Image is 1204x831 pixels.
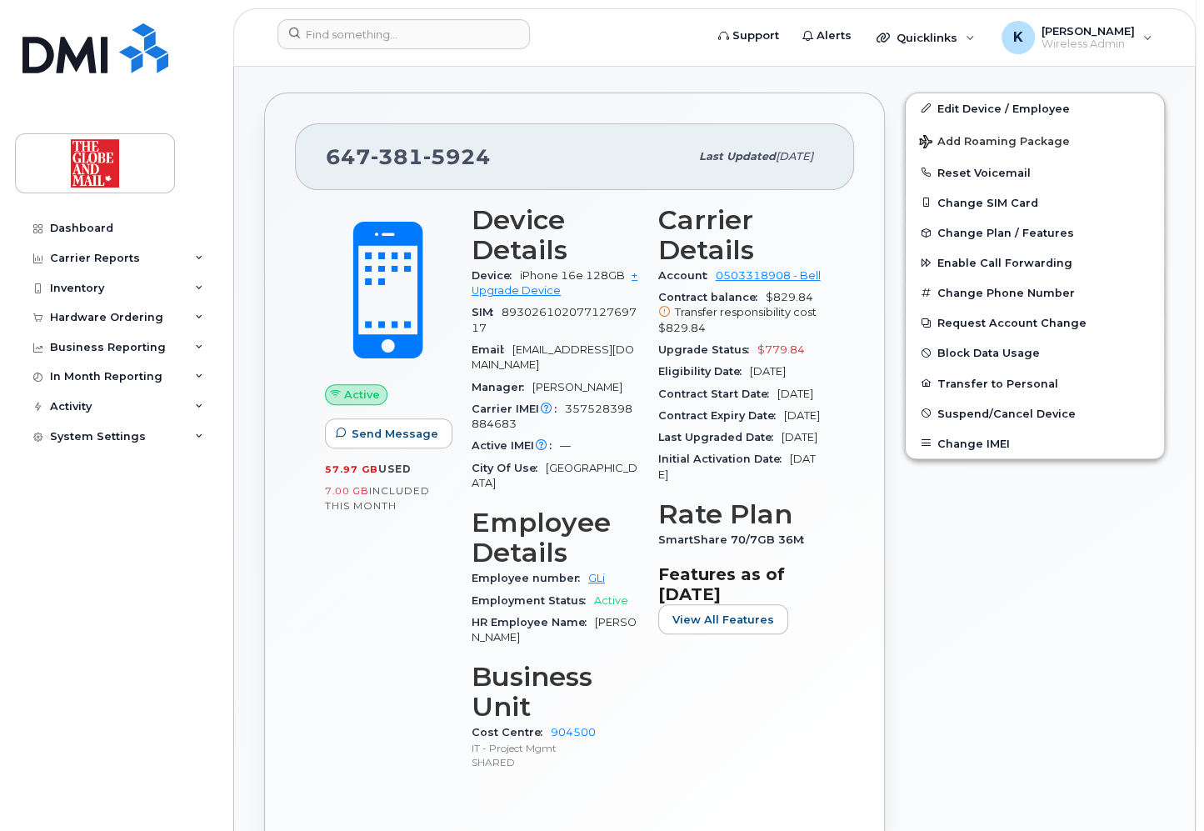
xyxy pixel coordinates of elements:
h3: Employee Details [472,508,638,568]
span: [DATE] [777,388,813,400]
span: 647 [326,144,491,169]
span: 5924 [423,144,491,169]
p: IT - Project Mgmt [472,741,638,755]
div: Quicklinks [865,21,987,54]
span: — [560,439,571,452]
span: Initial Activation Date [658,453,790,465]
span: Upgrade Status [658,343,757,356]
span: Contract Start Date [658,388,777,400]
button: Change Phone Number [906,278,1164,308]
button: Change IMEI [906,428,1164,458]
span: [GEOGRAPHIC_DATA] [472,462,637,489]
span: [DATE] [750,365,786,378]
span: [PERSON_NAME] [1042,24,1135,38]
span: Employment Status [472,594,594,607]
span: Support [732,28,779,44]
span: K [1013,28,1023,48]
span: Wireless Admin [1042,38,1135,51]
button: Block Data Usage [906,338,1164,368]
span: 7.00 GB [325,485,369,497]
span: $779.84 [757,343,805,356]
span: Enable Call Forwarding [937,257,1072,269]
span: $829.84 [658,291,825,336]
span: Account [658,269,716,282]
span: View All Features [672,612,774,628]
h3: Device Details [472,205,638,265]
h3: Carrier Details [658,205,825,265]
span: [PERSON_NAME] [532,381,622,393]
button: Transfer to Personal [906,368,1164,398]
span: Suspend/Cancel Device [937,407,1076,419]
h3: Features as of [DATE] [658,564,825,604]
span: 89302610207712769717 [472,306,637,333]
button: Send Message [325,418,452,448]
button: Add Roaming Package [906,123,1164,158]
span: Carrier IMEI [472,403,565,415]
span: Add Roaming Package [919,135,1070,151]
span: Active [344,387,380,403]
span: Change Plan / Features [937,227,1074,239]
span: included this month [325,484,430,512]
span: 57.97 GB [325,463,378,475]
h3: Business Unit [472,662,638,722]
a: Support [707,19,791,53]
span: Send Message [352,426,438,442]
a: Alerts [791,19,863,53]
a: Edit Device / Employee [906,93,1164,123]
span: Contract balance [658,291,766,303]
button: Request Account Change [906,308,1164,338]
span: SmartShare 70/7GB 36M [658,533,812,546]
a: GLi [588,572,605,584]
span: Last Upgraded Date [658,431,782,443]
span: Last updated [699,150,776,163]
span: 381 [371,144,423,169]
span: Alerts [817,28,852,44]
button: Reset Voicemail [906,158,1164,188]
span: iPhone 16e 128GB [520,269,625,282]
span: SIM [472,306,502,318]
h3: Rate Plan [658,499,825,529]
span: Active IMEI [472,439,560,452]
span: $829.84 [658,322,706,334]
span: Active [594,594,628,607]
a: 0503318908 - Bell [716,269,821,282]
p: SHARED [472,755,638,769]
span: Manager [472,381,532,393]
span: HR Employee Name [472,616,595,628]
span: [DATE] [782,431,817,443]
span: Transfer responsibility cost [675,306,817,318]
span: Eligibility Date [658,365,750,378]
span: [DATE] [784,409,820,422]
span: Device [472,269,520,282]
button: Change Plan / Features [906,218,1164,248]
span: [DATE] [776,150,813,163]
a: 904500 [551,726,596,738]
span: used [378,463,412,475]
span: Employee number [472,572,588,584]
span: Contract Expiry Date [658,409,784,422]
span: City Of Use [472,462,546,474]
button: Suspend/Cancel Device [906,398,1164,428]
span: [DATE] [658,453,816,480]
input: Find something... [277,19,530,49]
button: Enable Call Forwarding [906,248,1164,278]
button: Change SIM Card [906,188,1164,218]
div: Keith [990,21,1164,54]
span: Email [472,343,512,356]
button: View All Features [658,604,788,634]
span: [EMAIL_ADDRESS][DOMAIN_NAME] [472,343,634,371]
span: Cost Centre [472,726,551,738]
span: Quicklinks [897,31,957,44]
